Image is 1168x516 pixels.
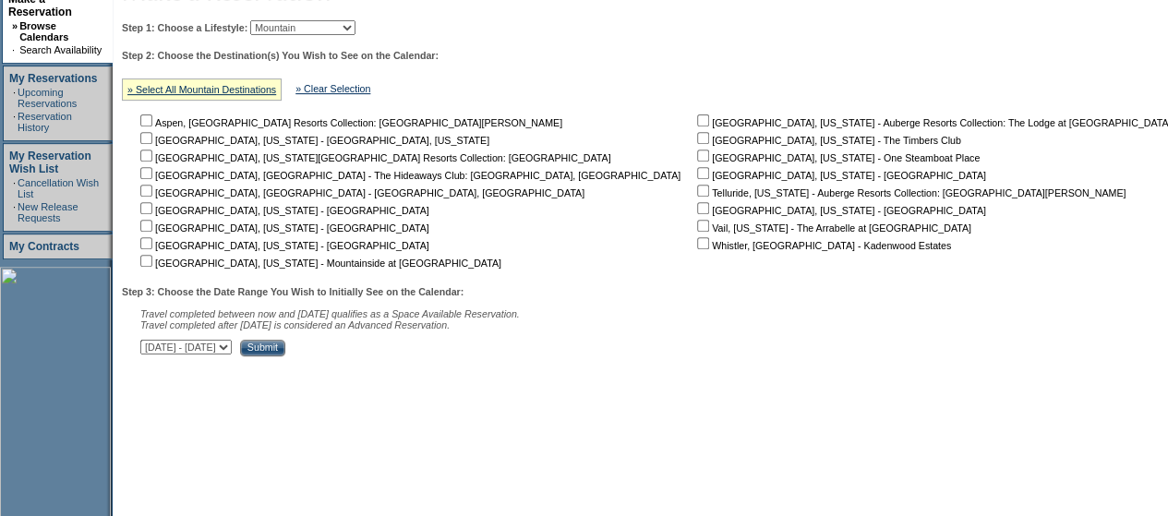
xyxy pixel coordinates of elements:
[122,22,247,33] b: Step 1: Choose a Lifestyle:
[19,44,102,55] a: Search Availability
[9,72,97,85] a: My Reservations
[12,44,18,55] td: ·
[12,20,18,31] b: »
[140,308,520,319] span: Travel completed between now and [DATE] qualifies as a Space Available Reservation.
[295,83,370,94] a: » Clear Selection
[693,170,986,181] nobr: [GEOGRAPHIC_DATA], [US_STATE] - [GEOGRAPHIC_DATA]
[137,135,489,146] nobr: [GEOGRAPHIC_DATA], [US_STATE] - [GEOGRAPHIC_DATA], [US_STATE]
[137,258,501,269] nobr: [GEOGRAPHIC_DATA], [US_STATE] - Mountainside at [GEOGRAPHIC_DATA]
[13,87,16,109] td: ·
[18,201,78,223] a: New Release Requests
[240,340,285,356] input: Submit
[693,152,980,163] nobr: [GEOGRAPHIC_DATA], [US_STATE] - One Steamboat Place
[137,240,429,251] nobr: [GEOGRAPHIC_DATA], [US_STATE] - [GEOGRAPHIC_DATA]
[137,205,429,216] nobr: [GEOGRAPHIC_DATA], [US_STATE] - [GEOGRAPHIC_DATA]
[693,240,951,251] nobr: Whistler, [GEOGRAPHIC_DATA] - Kadenwood Estates
[127,84,276,95] a: » Select All Mountain Destinations
[18,111,72,133] a: Reservation History
[13,201,16,223] td: ·
[122,50,439,61] b: Step 2: Choose the Destination(s) You Wish to See on the Calendar:
[19,20,68,42] a: Browse Calendars
[693,222,971,234] nobr: Vail, [US_STATE] - The Arrabelle at [GEOGRAPHIC_DATA]
[18,87,77,109] a: Upcoming Reservations
[18,177,99,199] a: Cancellation Wish List
[9,240,79,253] a: My Contracts
[122,286,464,297] b: Step 3: Choose the Date Range You Wish to Initially See on the Calendar:
[693,135,961,146] nobr: [GEOGRAPHIC_DATA], [US_STATE] - The Timbers Club
[13,111,16,133] td: ·
[137,117,562,128] nobr: Aspen, [GEOGRAPHIC_DATA] Resorts Collection: [GEOGRAPHIC_DATA][PERSON_NAME]
[137,187,584,198] nobr: [GEOGRAPHIC_DATA], [GEOGRAPHIC_DATA] - [GEOGRAPHIC_DATA], [GEOGRAPHIC_DATA]
[13,177,16,199] td: ·
[693,187,1126,198] nobr: Telluride, [US_STATE] - Auberge Resorts Collection: [GEOGRAPHIC_DATA][PERSON_NAME]
[137,170,680,181] nobr: [GEOGRAPHIC_DATA], [GEOGRAPHIC_DATA] - The Hideaways Club: [GEOGRAPHIC_DATA], [GEOGRAPHIC_DATA]
[693,205,986,216] nobr: [GEOGRAPHIC_DATA], [US_STATE] - [GEOGRAPHIC_DATA]
[9,150,91,175] a: My Reservation Wish List
[140,319,450,330] nobr: Travel completed after [DATE] is considered an Advanced Reservation.
[137,222,429,234] nobr: [GEOGRAPHIC_DATA], [US_STATE] - [GEOGRAPHIC_DATA]
[137,152,610,163] nobr: [GEOGRAPHIC_DATA], [US_STATE][GEOGRAPHIC_DATA] Resorts Collection: [GEOGRAPHIC_DATA]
